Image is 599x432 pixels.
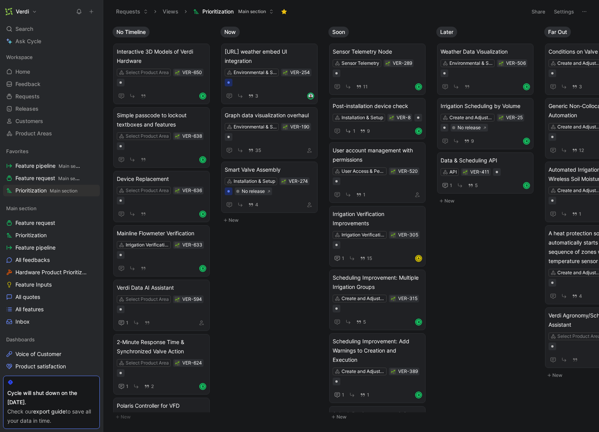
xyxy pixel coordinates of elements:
span: 2-Minute Response Time & Synchronized Valve Action [117,337,206,356]
span: Weather Data Visualization [441,47,530,56]
a: Mainline Flowmeter VerificationIrrigation VerificationR [113,225,210,277]
span: Polaris Controller for VFD Integration [117,401,206,420]
div: 🌱 [281,179,286,184]
button: 🌱 [498,115,504,120]
span: 1 [342,393,344,397]
h1: Verdi [16,8,29,15]
span: All feedbacks [15,256,50,264]
div: Environmental & Soil Moisture Data [449,59,493,67]
button: 🌱 [385,61,390,66]
button: Views [159,6,182,17]
div: Irrigation Verification [126,241,169,249]
span: 1 [126,384,128,389]
div: Cycle will shut down on the [DATE]. [7,388,96,407]
a: 2-Minute Response Time & Synchronized Valve ActionSelect Product Area12R [113,334,210,395]
a: User account management with permissionsUser Access & Permissions1 [329,142,426,203]
div: R [416,319,421,325]
span: Feature request [15,174,81,182]
div: R [200,211,205,217]
span: Feature pipeline [15,162,81,170]
div: R [200,157,205,162]
span: 9 [367,129,370,133]
button: 🌱 [389,115,394,120]
img: 🌱 [385,61,390,66]
span: Main section [50,188,77,194]
div: Dashboards [3,334,100,345]
div: VER-520 [398,167,418,175]
a: Post-installation device checkInstallation & Setup19R [329,98,426,139]
button: Settings [550,6,577,17]
span: 2 [151,384,154,389]
div: Select Product Area [126,359,169,367]
img: 🌱 [499,61,503,66]
button: New [328,412,430,422]
span: Scheduling Improvement: Add Warnings to Creation and Execution [333,337,422,364]
a: Requests [3,91,100,102]
a: Feature pipelineMain section [3,160,100,172]
a: Releases [3,103,100,115]
img: 🌱 [283,71,288,75]
div: R [416,84,421,89]
a: Trends [3,373,100,385]
span: Post-installation device check [333,101,422,111]
span: Search [15,24,33,34]
div: Favorites [3,145,100,157]
span: Main section [59,163,86,169]
span: Prioritization [15,231,47,239]
div: 🌱 [175,242,180,248]
button: 5 [466,181,479,190]
div: No release [242,187,265,195]
span: Mainline Flowmeter Verification [117,229,206,238]
a: Feature request [3,217,100,229]
img: 🌱 [175,189,180,193]
img: 🌱 [175,243,180,248]
button: 🌱 [463,169,468,175]
div: Main sectionFeature requestPrioritizationFeature pipelineAll feedbacksHardware Product Prioritiza... [3,202,100,327]
a: Feature requestMain section [3,172,100,184]
a: All feedbacks [3,254,100,266]
span: Data & Scheduling API [441,156,530,165]
button: Requests [113,6,151,17]
button: 12 [570,146,586,155]
div: R [200,93,205,99]
div: Select Product Area [126,69,169,76]
div: VER-636 [182,187,202,194]
div: Search [3,23,100,35]
a: [URL] weather embed UI integrationEnvironmental & Soil Moisture Data3avatar [221,44,318,104]
div: R [416,392,421,398]
div: R [416,128,421,134]
img: 🌱 [175,297,180,302]
a: Voice of Customer [3,348,100,360]
button: 🌱 [390,232,396,238]
button: PrioritizationMain section [190,6,277,17]
div: 🌱 [175,360,180,366]
div: VER-411 [470,168,489,176]
div: 🌱 [390,369,396,374]
button: 15 [358,254,374,263]
div: Irrigation Verification [342,231,385,239]
span: 1 [450,183,452,188]
div: Select Product Area [126,187,169,194]
button: 3 [570,83,584,91]
span: Home [15,68,30,76]
div: Select Product Area [126,132,169,140]
button: Soon [328,27,349,37]
a: Customers [3,115,100,127]
span: 1 [367,393,369,397]
button: 🌱 [390,169,396,174]
a: Smart Valve AssemblyInstallation & Setup4 [221,162,318,213]
span: 5 [475,183,478,188]
a: Hardware Product Prioritization [3,267,100,278]
a: Weather Data VisualizationEnvironmental & Soil Moisture DataR [437,44,533,95]
a: Scheduling Improvement: Multiple Irrigation GroupsCreate and Adjust Irrigation Schedules5R [329,270,426,330]
div: Workspace [3,51,100,63]
a: Feedback [3,78,100,90]
button: 1 [333,390,346,400]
